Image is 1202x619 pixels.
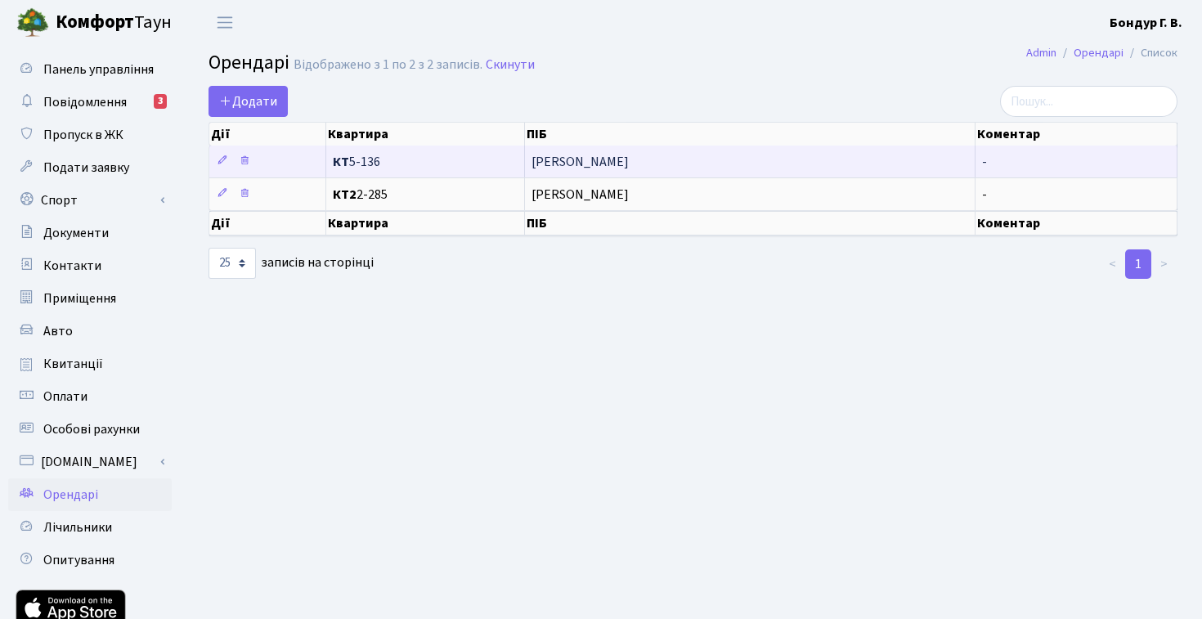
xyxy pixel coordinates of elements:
[8,249,172,282] a: Контакти
[8,86,172,119] a: Повідомлення3
[525,123,976,146] th: ПІБ
[976,123,1177,146] th: Коментар
[1002,36,1202,70] nav: breadcrumb
[8,217,172,249] a: Документи
[43,551,114,569] span: Опитування
[43,159,129,177] span: Подати заявку
[1000,86,1177,117] input: Пошук...
[1125,249,1151,279] a: 1
[43,518,112,536] span: Лічильники
[209,48,289,77] span: Орендарі
[209,123,326,146] th: Дії
[333,153,349,171] b: КТ
[43,224,109,242] span: Документи
[56,9,172,37] span: Таун
[326,123,525,146] th: Квартира
[154,94,167,109] div: 3
[976,211,1177,235] th: Коментар
[8,380,172,413] a: Оплати
[43,420,140,438] span: Особові рахунки
[1110,14,1182,32] b: Бондур Г. В.
[8,478,172,511] a: Орендарі
[8,53,172,86] a: Панель управління
[294,57,482,73] div: Відображено з 1 по 2 з 2 записів.
[8,151,172,184] a: Подати заявку
[8,184,172,217] a: Спорт
[43,257,101,275] span: Контакти
[333,186,357,204] b: КТ2
[209,248,374,279] label: записів на сторінці
[982,153,987,171] span: -
[209,248,256,279] select: записів на сторінці
[43,126,123,144] span: Пропуск в ЖК
[8,413,172,446] a: Особові рахунки
[209,86,288,117] a: Додати
[333,155,518,168] span: 5-136
[326,211,525,235] th: Квартира
[8,282,172,315] a: Приміщення
[16,7,49,39] img: logo.png
[333,188,518,201] span: 2-285
[219,92,277,110] span: Додати
[43,388,87,406] span: Оплати
[204,9,245,36] button: Переключити навігацію
[486,57,535,73] a: Скинути
[43,355,103,373] span: Квитанції
[8,315,172,348] a: Авто
[1026,44,1056,61] a: Admin
[982,186,987,204] span: -
[56,9,134,35] b: Комфорт
[43,93,127,111] span: Повідомлення
[531,155,968,168] span: [PERSON_NAME]
[8,119,172,151] a: Пропуск в ЖК
[43,289,116,307] span: Приміщення
[8,446,172,478] a: [DOMAIN_NAME]
[8,348,172,380] a: Квитанції
[43,486,98,504] span: Орендарі
[209,211,326,235] th: Дії
[8,511,172,544] a: Лічильники
[531,188,968,201] span: [PERSON_NAME]
[1074,44,1124,61] a: Орендарі
[525,211,976,235] th: ПІБ
[43,61,154,78] span: Панель управління
[1110,13,1182,33] a: Бондур Г. В.
[8,544,172,576] a: Опитування
[1124,44,1177,62] li: Список
[43,322,73,340] span: Авто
